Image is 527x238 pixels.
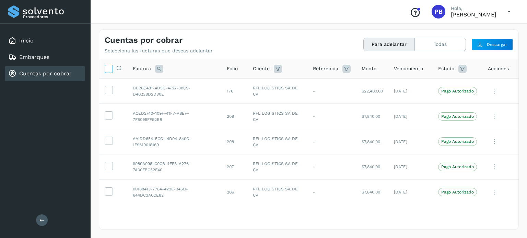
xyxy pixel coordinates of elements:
[5,33,85,48] div: Inicio
[127,179,221,205] td: 00188413-7784-422E-946D-644DC3A6CE82
[19,70,72,77] a: Cuentas por cobrar
[127,154,221,179] td: 9989A998-C0CB-4FF8-A276-7A00FBC52F40
[247,78,307,104] td: RFL LOGISTICS SA DE CV
[388,129,433,154] td: [DATE]
[441,89,474,93] p: Pago Autorizado
[247,154,307,179] td: RFL LOGISTICS SA DE CV
[19,37,34,44] a: Inicio
[221,154,247,179] td: 207
[356,129,388,154] td: $7,840.00
[221,179,247,205] td: 206
[127,129,221,154] td: AA1DD654-5CC1-4D94-849C-1F9619018169
[313,65,338,72] span: Referencia
[221,104,247,129] td: 209
[247,104,307,129] td: RFL LOGISTICS SA DE CV
[441,139,474,144] p: Pago Autorizado
[471,38,513,51] button: Descargar
[133,65,151,72] span: Factura
[388,154,433,179] td: [DATE]
[307,179,356,205] td: -
[356,154,388,179] td: $7,840.00
[307,154,356,179] td: -
[127,104,221,129] td: ACED2F10-109F-41F7-A8EF-7F5095FF92E8
[388,78,433,104] td: [DATE]
[221,78,247,104] td: 176
[415,38,466,51] button: Todas
[307,78,356,104] td: -
[105,48,213,54] p: Selecciona las facturas que deseas adelantar
[364,38,415,51] button: Para adelantar
[19,54,49,60] a: Embarques
[356,78,388,104] td: $22,400.00
[5,50,85,65] div: Embarques
[441,190,474,195] p: Pago Autorizado
[105,35,183,45] h4: Cuentas por cobrar
[487,41,507,48] span: Descargar
[247,129,307,154] td: RFL LOGISTICS SA DE CV
[307,104,356,129] td: -
[127,78,221,104] td: DE28C481-4D5C-4727-88C9-D40238D2D30E
[388,104,433,129] td: [DATE]
[253,65,270,72] span: Cliente
[394,65,423,72] span: Vencimiento
[362,65,376,72] span: Monto
[488,65,509,72] span: Acciones
[307,129,356,154] td: -
[441,164,474,169] p: Pago Autorizado
[227,65,238,72] span: Folio
[356,179,388,205] td: $7,840.00
[23,14,82,19] p: Proveedores
[388,179,433,205] td: [DATE]
[221,129,247,154] td: 208
[356,104,388,129] td: $7,840.00
[5,66,85,81] div: Cuentas por cobrar
[451,5,496,11] p: Hola,
[247,179,307,205] td: RFL LOGISTICS SA DE CV
[441,114,474,119] p: Pago Autorizado
[451,11,496,18] p: PABLO BOURS TAPIA
[438,65,454,72] span: Estado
